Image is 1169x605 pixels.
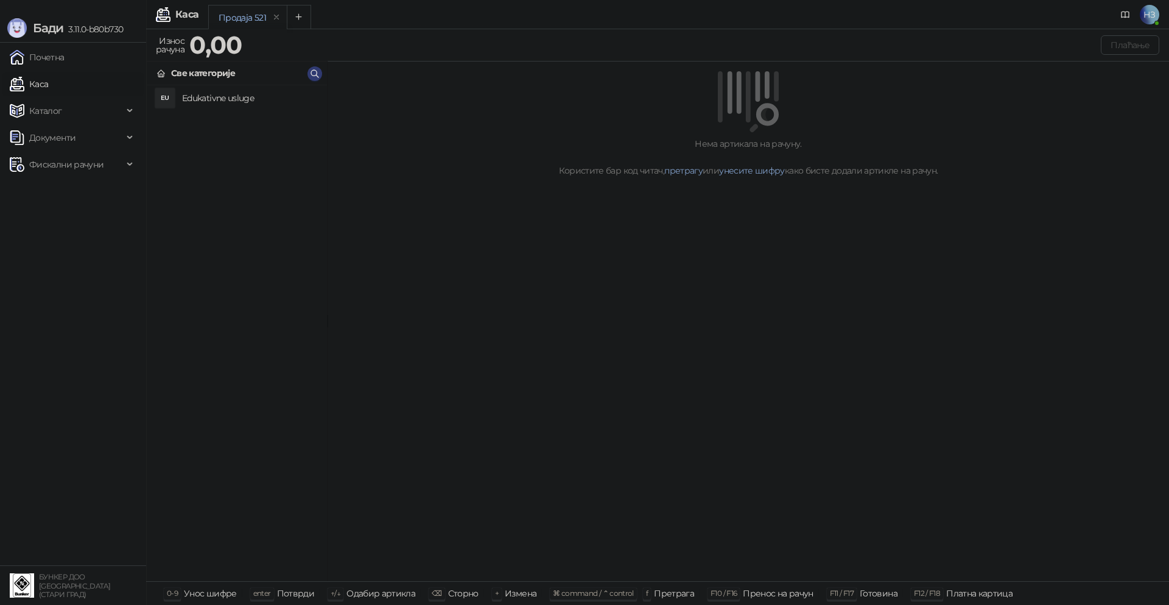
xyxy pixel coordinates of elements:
[219,11,266,24] div: Продаја 521
[147,85,327,581] div: grid
[7,18,27,38] img: Logo
[719,165,785,176] a: унесите шифру
[287,5,311,29] button: Add tab
[39,573,110,599] small: БУНКЕР ДОО [GEOGRAPHIC_DATA] (СТАРИ ГРАД)
[184,586,237,601] div: Унос шифре
[175,10,198,19] div: Каса
[167,589,178,598] span: 0-9
[33,21,63,35] span: Бади
[1115,5,1135,24] a: Документација
[432,589,441,598] span: ⌫
[331,589,340,598] span: ↑/↓
[743,586,813,601] div: Пренос на рачун
[646,589,648,598] span: f
[1101,35,1159,55] button: Плаћање
[29,152,104,177] span: Фискални рачуни
[711,589,737,598] span: F10 / F16
[155,88,175,108] div: EU
[253,589,271,598] span: enter
[10,45,65,69] a: Почетна
[10,573,34,598] img: 64x64-companyLogo-d200c298-da26-4023-afd4-f376f589afb5.jpeg
[860,586,897,601] div: Готовина
[63,24,123,35] span: 3.11.0-b80b730
[664,165,703,176] a: претрагу
[10,72,48,96] a: Каса
[654,586,694,601] div: Претрага
[946,586,1013,601] div: Платна картица
[171,66,235,80] div: Све категорије
[830,589,854,598] span: F11 / F17
[29,126,75,150] span: Документи
[914,589,940,598] span: F12 / F18
[269,12,284,23] button: remove
[495,589,499,598] span: +
[342,137,1154,177] div: Нема артикала на рачуну. Користите бар код читач, или како бисте додали артикле на рачун.
[1140,5,1159,24] span: НЗ
[448,586,479,601] div: Сторно
[346,586,415,601] div: Одабир артикла
[553,589,634,598] span: ⌘ command / ⌃ control
[182,88,317,108] h4: Edukativne usluge
[277,586,315,601] div: Потврди
[29,99,62,123] span: Каталог
[153,33,187,57] div: Износ рачуна
[189,30,242,60] strong: 0,00
[505,586,536,601] div: Измена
